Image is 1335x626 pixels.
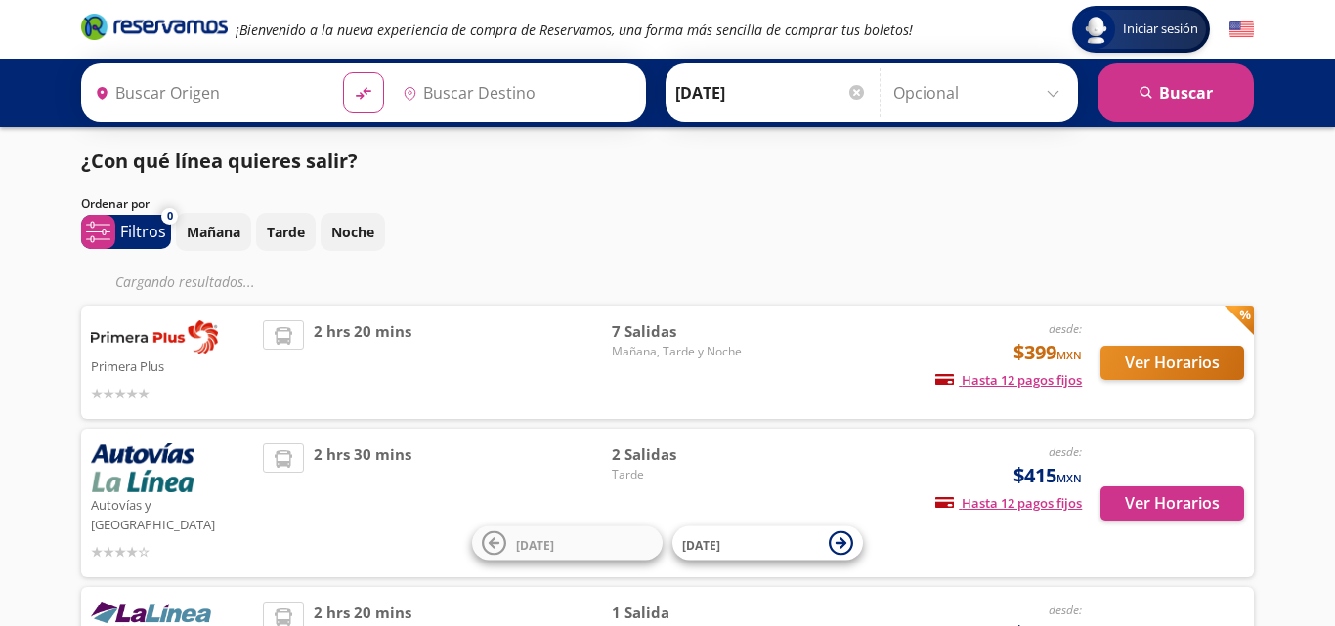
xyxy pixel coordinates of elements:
em: Cargando resultados ... [115,272,255,291]
p: ¿Con qué línea quieres salir? [81,146,358,176]
button: Mañana [176,213,251,251]
input: Buscar Destino [395,68,635,117]
button: Noche [321,213,385,251]
span: Hasta 12 pagos fijos [935,494,1082,512]
em: desde: [1049,320,1082,337]
button: [DATE] [472,526,663,561]
span: [DATE] [516,536,554,553]
p: Filtros [120,220,166,243]
input: Buscar Origen [87,68,327,117]
span: $415 [1013,461,1082,490]
p: Ordenar por [81,195,150,213]
span: Iniciar sesión [1115,20,1206,39]
span: 2 Salidas [612,443,749,466]
span: 7 Salidas [612,320,749,343]
img: Primera Plus [91,320,218,354]
button: Ver Horarios [1100,346,1244,380]
i: Brand Logo [81,12,228,41]
small: MXN [1056,348,1082,362]
img: Autovías y La Línea [91,443,194,492]
p: Mañana [187,222,240,242]
button: 0Filtros [81,215,171,249]
span: 1 Salida [612,602,749,624]
span: Hasta 12 pagos fijos [935,371,1082,389]
button: English [1229,18,1254,42]
span: Tarde [612,466,749,483]
span: [DATE] [682,536,720,553]
button: Ver Horarios [1100,486,1244,521]
a: Brand Logo [81,12,228,47]
span: Mañana, Tarde y Noche [612,343,749,360]
button: [DATE] [672,526,863,561]
em: ¡Bienvenido a la nueva experiencia de compra de Reservamos, una forma más sencilla de comprar tus... [236,21,913,39]
em: desde: [1049,443,1082,460]
input: Elegir Fecha [675,68,867,117]
p: Autovías y [GEOGRAPHIC_DATA] [91,492,253,534]
p: Noche [331,222,374,242]
span: $399 [1013,338,1082,367]
span: 2 hrs 30 mins [314,443,411,563]
input: Opcional [893,68,1068,117]
button: Buscar [1098,63,1254,122]
span: 2 hrs 20 mins [314,320,411,404]
p: Primera Plus [91,354,253,377]
p: Tarde [267,222,305,242]
button: Tarde [256,213,316,251]
span: 0 [167,208,173,225]
small: MXN [1056,471,1082,485]
em: desde: [1049,602,1082,618]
